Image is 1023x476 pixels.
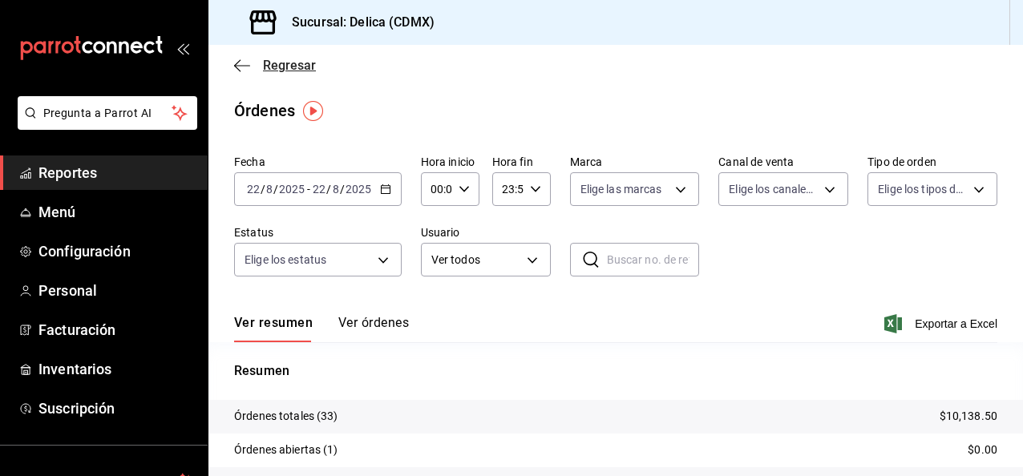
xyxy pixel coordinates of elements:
input: Buscar no. de referencia [607,244,700,276]
label: Hora inicio [421,156,479,167]
span: Menú [38,201,195,223]
p: Órdenes abiertas (1) [234,442,338,458]
label: Tipo de orden [867,156,997,167]
span: Elige las marcas [580,181,662,197]
input: ---- [278,183,305,196]
p: Órdenes totales (33) [234,408,338,425]
button: Exportar a Excel [888,314,997,333]
button: Ver órdenes [338,315,409,342]
span: / [261,183,265,196]
input: -- [246,183,261,196]
span: Pregunta a Parrot AI [43,105,172,122]
p: $10,138.50 [940,408,997,425]
label: Hora fin [492,156,551,167]
input: ---- [345,183,372,196]
p: Resumen [234,361,997,381]
span: Suscripción [38,397,195,419]
span: Facturación [38,319,195,341]
button: open_drawer_menu [176,42,189,54]
span: / [273,183,278,196]
img: Tooltip marker [303,101,323,121]
div: Órdenes [234,99,295,123]
label: Usuario [421,227,551,238]
button: Pregunta a Parrot AI [18,96,197,130]
input: -- [332,183,340,196]
button: Regresar [234,58,316,73]
h3: Sucursal: Delica (CDMX) [279,13,435,32]
label: Fecha [234,156,402,167]
label: Marca [570,156,700,167]
span: Elige los estatus [245,252,326,268]
button: Ver resumen [234,315,313,342]
span: / [340,183,345,196]
span: - [307,183,310,196]
div: navigation tabs [234,315,409,342]
span: Ver todos [431,252,521,268]
span: Reportes [38,162,195,184]
span: Elige los tipos de orden [878,181,968,197]
label: Canal de venta [718,156,848,167]
input: -- [265,183,273,196]
span: Regresar [263,58,316,73]
span: Inventarios [38,358,195,380]
span: Configuración [38,240,195,262]
p: $0.00 [968,442,997,458]
input: -- [312,183,326,196]
label: Estatus [234,227,402,238]
span: / [326,183,331,196]
span: Personal [38,280,195,301]
span: Elige los canales de venta [729,181,819,197]
a: Pregunta a Parrot AI [11,116,197,133]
